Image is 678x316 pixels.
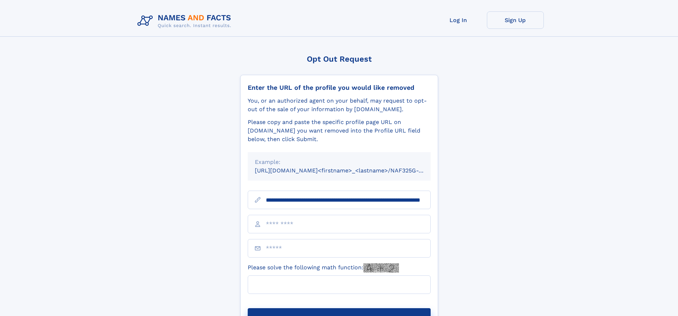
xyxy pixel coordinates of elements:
[255,167,444,174] small: [URL][DOMAIN_NAME]<firstname>_<lastname>/NAF325G-xxxxxxxx
[255,158,424,166] div: Example:
[248,84,431,92] div: Enter the URL of the profile you would like removed
[248,97,431,114] div: You, or an authorized agent on your behalf, may request to opt-out of the sale of your informatio...
[248,118,431,144] div: Please copy and paste the specific profile page URL on [DOMAIN_NAME] you want removed into the Pr...
[430,11,487,29] a: Log In
[248,263,399,273] label: Please solve the following math function:
[487,11,544,29] a: Sign Up
[135,11,237,31] img: Logo Names and Facts
[240,55,438,63] div: Opt Out Request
